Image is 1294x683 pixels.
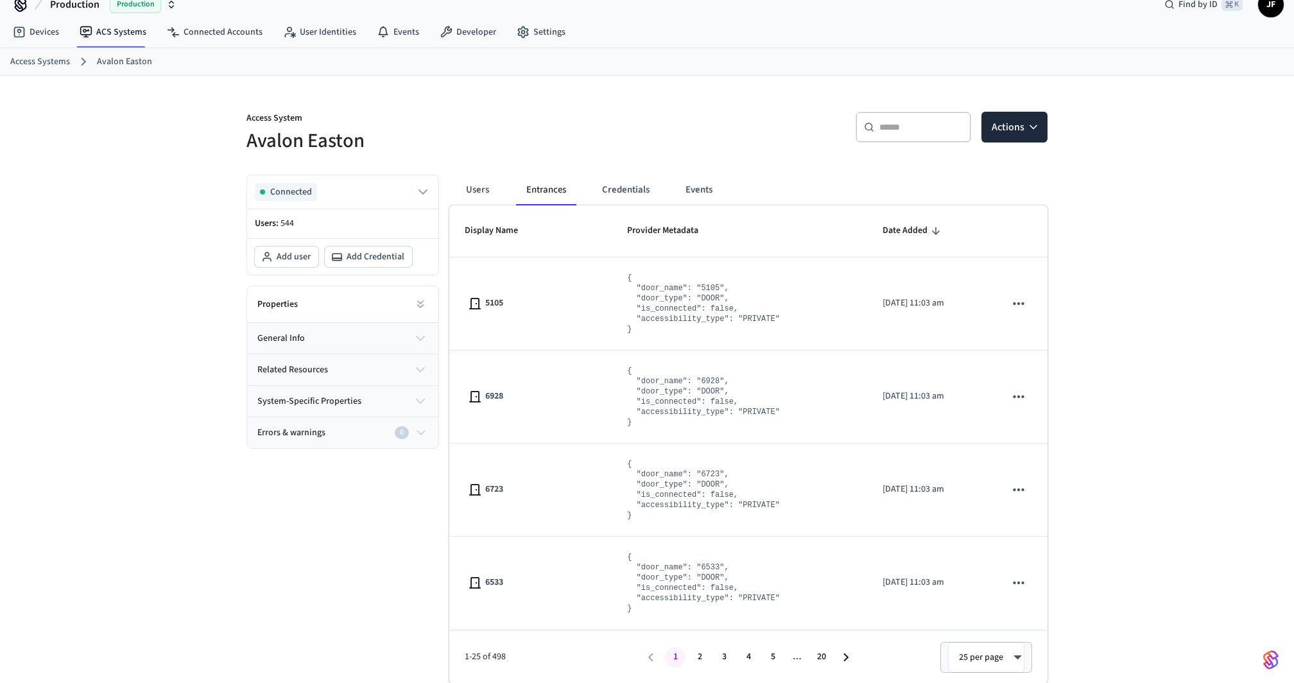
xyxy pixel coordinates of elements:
[454,175,501,205] button: Users
[714,647,734,668] button: Go to page 3
[69,21,157,44] a: ACS Systems
[280,217,294,230] span: 544
[592,175,660,205] button: Credentials
[689,647,710,668] button: Go to page 2
[367,21,429,44] a: Events
[347,250,404,263] span: Add Credential
[883,390,974,403] p: [DATE] 11:03 am
[10,55,70,69] a: Access Systems
[257,363,328,377] span: related resources
[257,426,325,440] span: Errors & warnings
[665,647,686,668] button: page 1
[883,221,927,241] span: Date Added
[627,366,780,428] pre: { "door_name": "6928", "door_type": "DOOR", "is_connected": false, "accessibility_type": "PRIVATE" }
[255,217,431,230] p: Users:
[639,647,858,668] nav: pagination navigation
[3,21,69,44] a: Devices
[738,647,759,668] button: Go to page 4
[257,395,361,408] span: system-specific properties
[485,390,503,403] span: 6928
[675,175,723,205] button: Events
[763,647,783,668] button: Go to page 5
[981,112,1048,143] button: Actions
[270,186,312,198] span: Connected
[246,128,639,154] h5: Avalon Easton
[883,483,974,496] p: [DATE] 11:03 am
[516,175,576,205] button: Entrances
[247,354,438,385] button: related resources
[948,642,1024,673] div: 25 per page
[1263,650,1279,670] img: SeamLogoGradient.69752ec5.svg
[247,386,438,417] button: system-specific properties
[465,650,639,664] span: 1-25 of 498
[836,647,856,668] button: Go to next page
[157,21,273,44] a: Connected Accounts
[273,21,367,44] a: User Identities
[485,483,503,496] span: 6723
[883,221,944,241] span: Date Added
[257,332,305,345] span: general info
[246,112,639,128] p: Access System
[627,273,780,334] pre: { "door_name": "5105", "door_type": "DOOR", "is_connected": false, "accessibility_type": "PRIVATE" }
[612,205,867,257] th: Provider Metadata
[257,298,298,311] h2: Properties
[883,297,974,310] p: [DATE] 11:03 am
[255,246,318,267] button: Add user
[811,647,832,668] button: Go to page 20
[97,55,152,69] a: Avalon Easton
[485,576,503,589] span: 6533
[627,459,780,521] pre: { "door_name": "6723", "door_type": "DOOR", "is_connected": false, "accessibility_type": "PRIVATE" }
[247,323,438,354] button: general info
[429,21,506,44] a: Developer
[627,552,780,614] pre: { "door_name": "6533", "door_type": "DOOR", "is_connected": false, "accessibility_type": "PRIVATE" }
[787,650,807,664] div: …
[325,246,412,267] button: Add Credential
[255,183,431,201] button: Connected
[277,250,311,263] span: Add user
[485,297,503,310] span: 5105
[883,576,974,589] p: [DATE] 11:03 am
[506,21,576,44] a: Settings
[395,426,409,439] div: 0
[465,221,535,241] span: Display Name
[247,417,438,448] button: Errors & warnings0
